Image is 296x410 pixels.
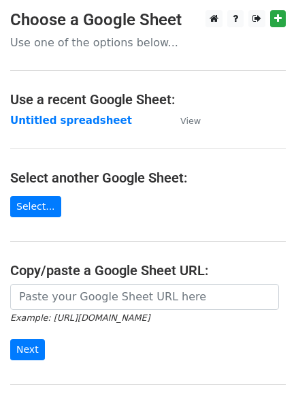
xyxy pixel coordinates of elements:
[10,10,286,30] h3: Choose a Google Sheet
[180,116,201,126] small: View
[10,313,150,323] small: Example: [URL][DOMAIN_NAME]
[10,35,286,50] p: Use one of the options below...
[228,345,296,410] iframe: Chat Widget
[10,196,61,217] a: Select...
[10,170,286,186] h4: Select another Google Sheet:
[167,114,201,127] a: View
[10,262,286,279] h4: Copy/paste a Google Sheet URL:
[10,339,45,360] input: Next
[10,114,132,127] a: Untitled spreadsheet
[10,284,279,310] input: Paste your Google Sheet URL here
[10,91,286,108] h4: Use a recent Google Sheet:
